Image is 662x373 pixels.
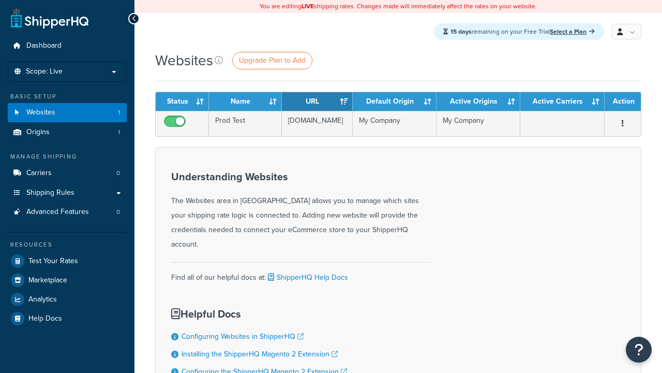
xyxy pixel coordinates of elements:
[8,240,127,249] div: Resources
[118,128,120,137] span: 1
[116,208,120,217] span: 0
[26,67,63,76] span: Scope: Live
[450,27,472,36] strong: 15 days
[550,27,595,36] a: Select a Plan
[232,52,312,69] a: Upgrade Plan to Add
[8,290,127,309] a: Analytics
[8,203,127,222] a: Advanced Features 0
[282,92,353,111] th: URL: activate to sort column ascending
[28,314,62,323] span: Help Docs
[171,171,430,252] div: The Websites area in [GEOGRAPHIC_DATA] allows you to manage which sites your shipping rate logic ...
[182,331,304,342] a: Configuring Websites in ShipperHQ
[8,271,127,290] a: Marketplace
[26,128,50,137] span: Origins
[8,203,127,222] li: Advanced Features
[8,123,127,142] li: Origins
[353,111,437,136] td: My Company
[171,171,430,182] h3: Understanding Websites
[266,272,348,283] a: ShipperHQ Help Docs
[28,295,57,304] span: Analytics
[28,276,67,285] span: Marketplace
[239,55,306,66] span: Upgrade Plan to Add
[8,183,127,203] a: Shipping Rules
[8,252,127,270] a: Test Your Rates
[8,164,127,183] li: Carriers
[8,164,127,183] a: Carriers 0
[209,92,282,111] th: Name: activate to sort column ascending
[209,111,282,136] td: Prod Test
[156,92,209,111] th: Status: activate to sort column ascending
[26,169,52,178] span: Carriers
[8,152,127,161] div: Manage Shipping
[171,262,430,285] div: Find all of our helpful docs at:
[116,169,120,178] span: 0
[26,108,55,117] span: Websites
[118,108,120,117] span: 1
[8,309,127,328] a: Help Docs
[8,92,127,101] div: Basic Setup
[26,189,74,197] span: Shipping Rules
[8,103,127,122] a: Websites 1
[26,41,62,50] span: Dashboard
[155,50,213,70] h1: Websites
[437,92,520,111] th: Active Origins: activate to sort column ascending
[302,2,314,11] b: LIVE
[437,111,520,136] td: My Company
[434,23,604,40] div: remaining on your Free Trial
[8,103,127,122] li: Websites
[8,36,127,55] a: Dashboard
[353,92,437,111] th: Default Origin: activate to sort column ascending
[171,308,357,320] h3: Helpful Docs
[28,257,78,266] span: Test Your Rates
[182,349,338,360] a: Installing the ShipperHQ Magento 2 Extension
[11,8,88,28] a: ShipperHQ Home
[282,111,353,136] td: [DOMAIN_NAME]
[605,92,641,111] th: Action
[520,92,605,111] th: Active Carriers: activate to sort column ascending
[626,337,652,363] button: Open Resource Center
[26,208,89,217] span: Advanced Features
[8,123,127,142] a: Origins 1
